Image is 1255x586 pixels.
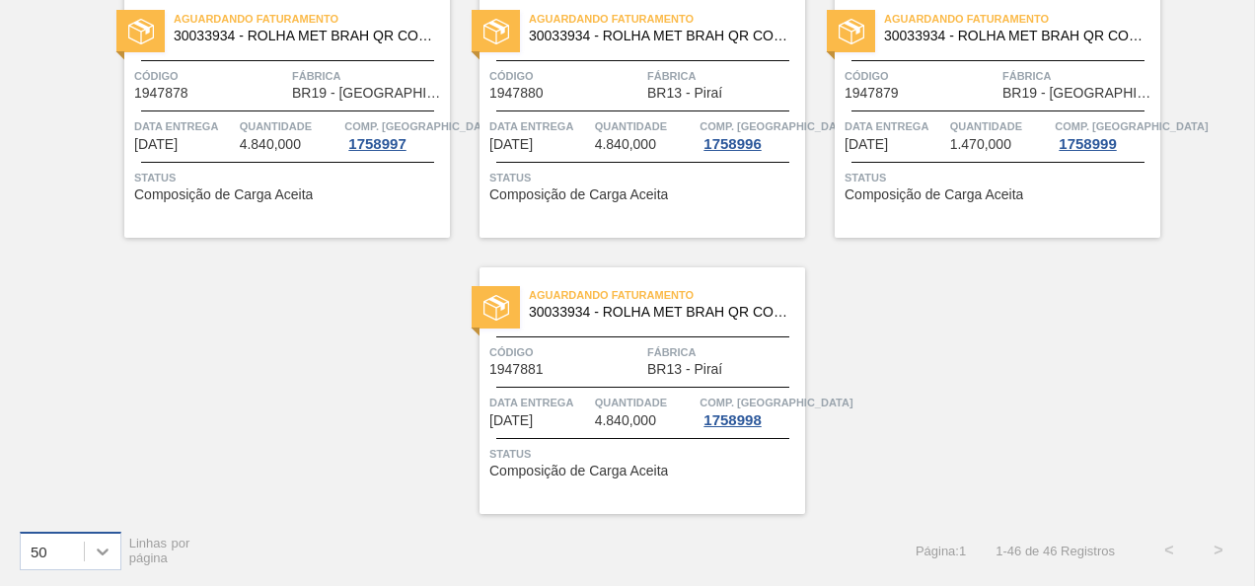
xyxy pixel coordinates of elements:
[845,168,1155,187] span: Status
[344,116,497,136] span: Comp. Carga
[700,116,852,136] span: Comp. Carga
[700,116,800,152] a: Comp. [GEOGRAPHIC_DATA]1758996
[240,116,340,136] span: Quantidade
[845,66,997,86] span: Código
[129,536,190,565] span: Linhas por página
[489,116,590,136] span: Data entrega
[1002,86,1155,101] span: BR19 - Nova Rio
[647,362,722,377] span: BR13 - Piraí
[483,19,509,44] img: status
[31,543,47,559] div: 50
[489,342,642,362] span: Código
[1055,116,1155,152] a: Comp. [GEOGRAPHIC_DATA]1758999
[595,413,656,428] span: 4.840,000
[483,295,509,321] img: status
[489,137,533,152] span: 01/12/2025
[489,413,533,428] span: 08/12/2025
[489,393,590,412] span: Data entrega
[240,137,301,152] span: 4.840,000
[647,342,800,362] span: Fábrica
[845,116,945,136] span: Data entrega
[647,66,800,86] span: Fábrica
[839,19,864,44] img: status
[134,137,178,152] span: 01/12/2025
[1144,526,1194,575] button: <
[996,544,1115,558] span: 1 - 46 de 46 Registros
[489,66,642,86] span: Código
[529,285,805,305] span: Aguardando Faturamento
[134,168,445,187] span: Status
[595,137,656,152] span: 4.840,000
[700,393,852,412] span: Comp. Carga
[529,29,789,43] span: 30033934 - ROLHA MET BRAH QR CODE 021CX105
[1194,526,1243,575] button: >
[344,136,409,152] div: 1758997
[1055,116,1208,136] span: Comp. Carga
[344,116,445,152] a: Comp. [GEOGRAPHIC_DATA]1758997
[174,9,450,29] span: Aguardando Faturamento
[489,464,668,478] span: Composição de Carga Aceita
[700,393,800,428] a: Comp. [GEOGRAPHIC_DATA]1758998
[450,267,805,514] a: statusAguardando Faturamento30033934 - ROLHA MET BRAH QR CODE 021CX105Código1947881FábricaBR13 - ...
[700,412,765,428] div: 1758998
[134,116,235,136] span: Data entrega
[595,116,696,136] span: Quantidade
[916,544,966,558] span: Página : 1
[700,136,765,152] div: 1758996
[884,29,1144,43] span: 30033934 - ROLHA MET BRAH QR CODE 021CX105
[134,187,313,202] span: Composição de Carga Aceita
[489,86,544,101] span: 1947880
[884,9,1160,29] span: Aguardando Faturamento
[174,29,434,43] span: 30033934 - ROLHA MET BRAH QR CODE 021CX105
[489,168,800,187] span: Status
[292,86,445,101] span: BR19 - Nova Rio
[1055,136,1120,152] div: 1758999
[489,362,544,377] span: 1947881
[489,444,800,464] span: Status
[845,187,1023,202] span: Composição de Carga Aceita
[134,86,188,101] span: 1947878
[845,86,899,101] span: 1947879
[489,187,668,202] span: Composição de Carga Aceita
[529,9,805,29] span: Aguardando Faturamento
[647,86,722,101] span: BR13 - Piraí
[292,66,445,86] span: Fábrica
[950,116,1051,136] span: Quantidade
[529,305,789,320] span: 30033934 - ROLHA MET BRAH QR CODE 021CX105
[845,137,888,152] span: 08/12/2025
[134,66,287,86] span: Código
[595,393,696,412] span: Quantidade
[128,19,154,44] img: status
[950,137,1011,152] span: 1.470,000
[1002,66,1155,86] span: Fábrica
